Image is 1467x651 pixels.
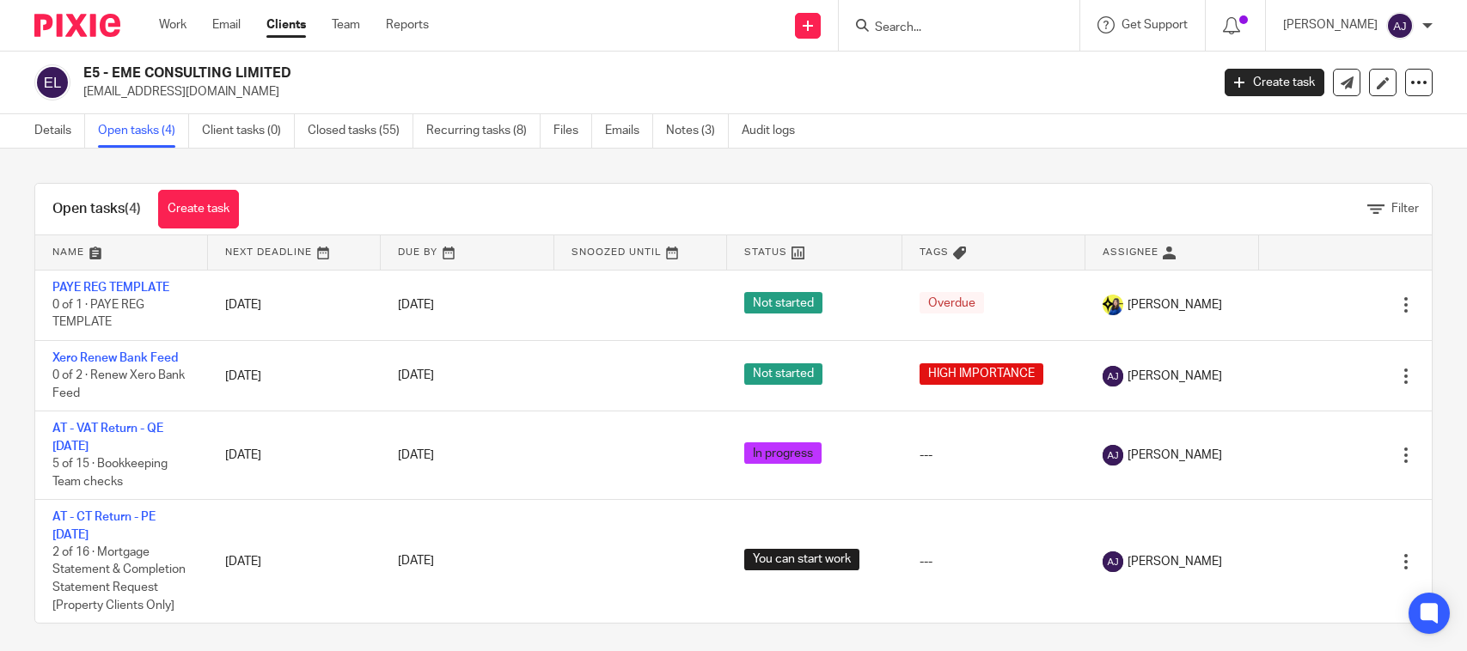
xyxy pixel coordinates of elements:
[34,64,70,100] img: svg%3E
[208,500,381,623] td: [DATE]
[208,340,381,411] td: [DATE]
[125,202,141,216] span: (4)
[52,200,141,218] h1: Open tasks
[34,14,120,37] img: Pixie
[398,556,434,568] span: [DATE]
[744,442,822,464] span: In progress
[744,363,822,385] span: Not started
[742,114,808,148] a: Audit logs
[208,411,381,500] td: [DATE]
[744,292,822,313] span: Not started
[605,114,653,148] a: Emails
[1103,445,1123,465] img: svg%3E
[398,299,434,311] span: [DATE]
[1103,295,1123,315] img: Bobo-Starbridge%201.jpg
[1103,551,1123,572] img: svg%3E
[83,64,975,82] h2: E5 - EME CONSULTING LIMITED
[1283,16,1378,33] p: [PERSON_NAME]
[386,16,429,33] a: Reports
[52,299,144,329] span: 0 of 1 · PAYE REG TEMPLATE
[1128,368,1222,385] span: [PERSON_NAME]
[52,423,163,452] a: AT - VAT Return - QE [DATE]
[920,247,949,257] span: Tags
[398,449,434,461] span: [DATE]
[1386,12,1414,40] img: svg%3E
[52,352,178,364] a: Xero Renew Bank Feed
[52,370,185,400] span: 0 of 2 · Renew Xero Bank Feed
[212,16,241,33] a: Email
[920,363,1043,385] span: HIGH IMPORTANCE
[308,114,413,148] a: Closed tasks (55)
[52,458,168,488] span: 5 of 15 · Bookkeeping Team checks
[158,190,239,228] a: Create task
[1128,296,1222,313] span: [PERSON_NAME]
[1122,19,1188,31] span: Get Support
[666,114,729,148] a: Notes (3)
[208,270,381,340] td: [DATE]
[266,16,306,33] a: Clients
[1128,447,1222,464] span: [PERSON_NAME]
[98,114,189,148] a: Open tasks (4)
[398,370,434,382] span: [DATE]
[332,16,360,33] a: Team
[202,114,295,148] a: Client tasks (0)
[52,511,156,540] a: AT - CT Return - PE [DATE]
[1103,366,1123,386] img: svg%3E
[1128,553,1222,570] span: [PERSON_NAME]
[52,546,186,611] span: 2 of 16 · Mortgage Statement & Completion Statement Request [Property Clients Only]
[83,83,1199,100] p: [EMAIL_ADDRESS][DOMAIN_NAME]
[572,247,662,257] span: Snoozed Until
[920,292,984,313] span: Overdue
[159,16,186,33] a: Work
[744,247,787,257] span: Status
[553,114,592,148] a: Files
[920,447,1068,464] div: ---
[1225,69,1324,96] a: Create task
[873,21,1028,36] input: Search
[34,114,85,148] a: Details
[1391,203,1419,215] span: Filter
[920,553,1068,570] div: ---
[52,282,169,294] a: PAYE REG TEMPLATE
[426,114,541,148] a: Recurring tasks (8)
[744,549,859,570] span: You can start work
